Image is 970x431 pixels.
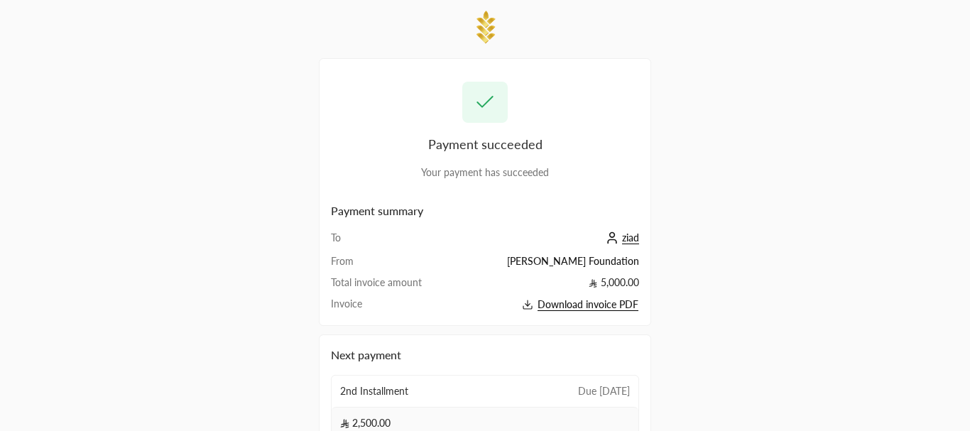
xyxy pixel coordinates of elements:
[457,297,639,313] button: Download invoice PDF
[340,416,391,430] span: 2,500.00
[538,298,638,311] span: Download invoice PDF
[602,231,639,244] a: ziad
[331,134,639,154] div: Payment succeeded
[331,275,457,297] td: Total invoice amount
[340,384,408,398] span: 2nd Installment
[457,254,639,275] td: [PERSON_NAME] Foundation
[331,165,639,180] div: Your payment has succeeded
[331,297,457,313] td: Invoice
[622,231,639,244] span: ziad
[331,202,639,219] h2: Payment summary
[578,384,630,398] span: Due [DATE]
[331,347,639,364] div: Next payment
[331,254,457,275] td: From
[331,231,457,254] td: To
[457,275,639,297] td: 5,000.00
[471,9,499,47] img: Company Logo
